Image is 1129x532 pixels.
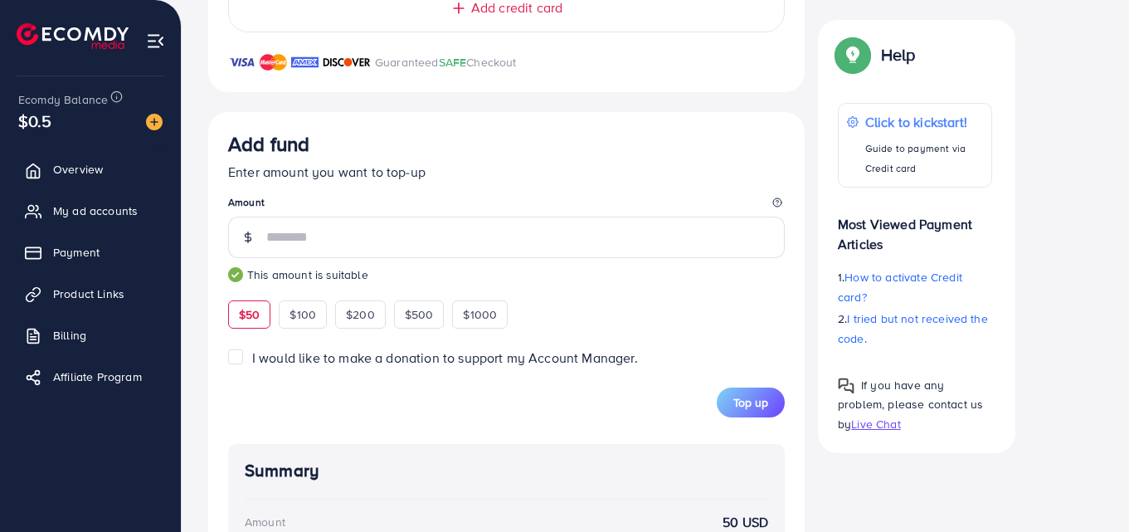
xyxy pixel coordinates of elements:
span: I would like to make a donation to support my Account Manager. [252,349,638,367]
img: brand [291,52,319,72]
img: brand [323,52,371,72]
p: Enter amount you want to top-up [228,162,785,182]
img: Popup guide [838,378,854,394]
span: Product Links [53,286,124,302]
a: Product Links [12,277,168,310]
a: My ad accounts [12,194,168,227]
p: 2. [838,309,992,349]
span: $1000 [463,306,497,323]
p: Most Viewed Payment Articles [838,201,992,254]
span: Live Chat [851,415,900,432]
span: Top up [733,394,768,411]
span: Overview [53,161,103,178]
span: My ad accounts [53,203,138,219]
h4: Summary [245,461,768,481]
span: $50 [239,306,260,323]
span: How to activate Credit card? [838,269,962,305]
img: image [146,114,163,130]
button: Top up [717,388,785,417]
a: Affiliate Program [12,360,168,393]
p: Guaranteed Checkout [375,52,517,72]
small: This amount is suitable [228,266,785,283]
span: $500 [405,306,434,323]
span: $100 [290,306,316,323]
a: Payment [12,236,168,269]
h3: Add fund [228,132,309,156]
legend: Amount [228,195,785,216]
span: If you have any problem, please contact us by [838,377,983,432]
iframe: Chat [1058,457,1117,520]
span: Ecomdy Balance [18,91,108,108]
p: Guide to payment via Credit card [865,139,983,178]
p: Click to kickstart! [865,112,983,132]
img: guide [228,267,243,282]
p: Help [881,45,916,65]
div: Amount [245,514,285,530]
span: Billing [53,327,86,344]
span: $0.5 [18,109,52,133]
img: brand [260,52,287,72]
span: Payment [53,244,100,261]
span: Affiliate Program [53,368,142,385]
img: Popup guide [838,40,868,70]
span: I tried but not received the code. [838,310,988,347]
a: Overview [12,153,168,186]
a: Billing [12,319,168,352]
span: SAFE [439,54,467,71]
p: 1. [838,267,992,307]
span: $200 [346,306,375,323]
img: brand [228,52,255,72]
strong: 50 USD [723,513,768,532]
img: logo [17,23,129,49]
img: menu [146,32,165,51]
